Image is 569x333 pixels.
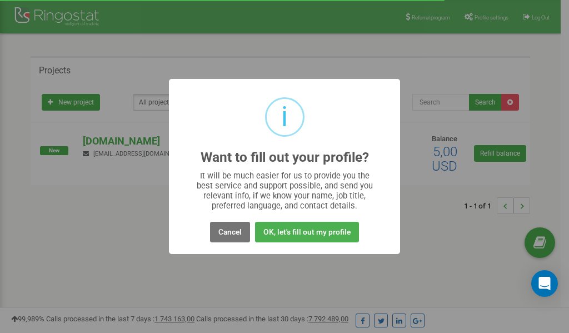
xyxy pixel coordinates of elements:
[531,270,558,297] div: Open Intercom Messenger
[191,171,378,211] div: It will be much easier for us to provide you the best service and support possible, and send you ...
[201,150,369,165] h2: Want to fill out your profile?
[255,222,359,242] button: OK, let's fill out my profile
[210,222,250,242] button: Cancel
[281,99,288,135] div: i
